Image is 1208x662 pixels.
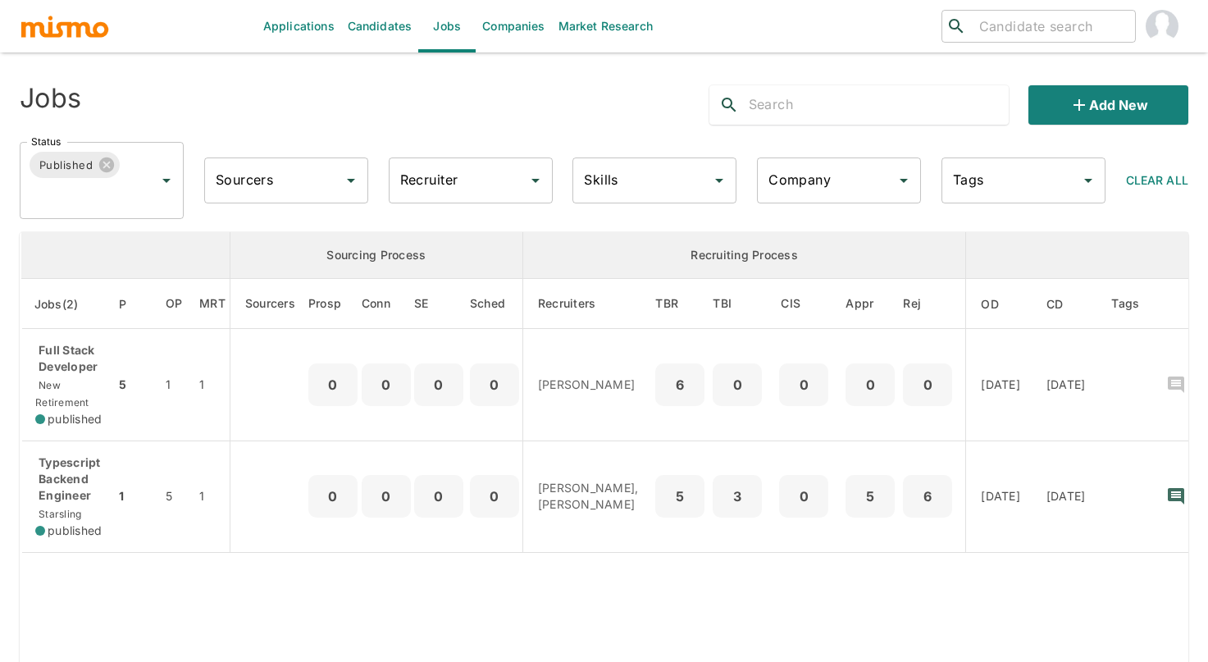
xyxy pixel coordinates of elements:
button: Open [708,169,731,192]
label: Status [31,135,61,148]
button: Open [892,169,915,192]
p: 0 [786,485,822,508]
th: Tags [1098,279,1152,329]
p: 0 [852,373,888,396]
p: 0 [421,373,457,396]
span: P [119,294,148,314]
th: Open Positions [153,279,196,329]
p: 0 [315,485,351,508]
td: [DATE] [966,329,1033,441]
p: 0 [421,485,457,508]
p: Full Stack Developer [35,342,102,375]
p: 3 [719,485,755,508]
span: Clear All [1126,173,1188,187]
th: Sent Emails [411,279,467,329]
p: 6 [909,485,946,508]
span: CD [1046,294,1085,314]
button: search [709,85,749,125]
th: Prospects [308,279,362,329]
th: Recruiters [522,279,651,329]
td: 1 [115,441,152,552]
td: 1 [195,441,230,552]
p: 0 [909,373,946,396]
input: Candidate search [973,15,1129,38]
th: Onboarding Date [966,279,1033,329]
p: 0 [719,373,755,396]
th: To Be Reviewed [651,279,709,329]
td: [DATE] [1033,441,1099,552]
button: Open [340,169,362,192]
p: 0 [368,485,404,508]
button: recent-notes [1156,365,1196,404]
td: 1 [195,329,230,441]
td: 5 [115,329,152,441]
p: 5 [852,485,888,508]
th: Approved [841,279,899,329]
th: Recruiting Process [522,232,966,279]
span: New Retirement [35,379,89,409]
p: [PERSON_NAME] [538,377,639,393]
img: logo [20,14,110,39]
p: 0 [368,373,404,396]
p: Typescript Backend Engineer [35,454,102,504]
span: OD [981,294,1020,314]
input: Search [749,92,1009,118]
td: 1 [153,329,196,441]
td: [DATE] [966,441,1033,552]
th: Rejected [899,279,966,329]
img: Mismo Admin [1146,10,1178,43]
p: 0 [476,373,513,396]
p: 6 [662,373,698,396]
th: Priority [115,279,152,329]
span: Published [30,156,103,175]
p: 5 [662,485,698,508]
th: Sourcers [230,279,308,329]
p: 0 [786,373,822,396]
span: published [48,523,102,539]
button: Open [524,169,547,192]
span: Jobs(2) [34,294,100,314]
button: Open [155,169,178,192]
button: recent-notes [1156,477,1196,516]
th: Client Interview Scheduled [766,279,841,329]
th: To Be Interviewed [709,279,766,329]
td: 5 [153,441,196,552]
button: Add new [1028,85,1188,125]
th: Connections [362,279,411,329]
th: Sched [467,279,523,329]
p: 0 [476,485,513,508]
span: published [48,411,102,427]
button: Open [1077,169,1100,192]
p: 0 [315,373,351,396]
th: Created At [1033,279,1099,329]
th: Market Research Total [195,279,230,329]
div: Published [30,152,120,178]
td: [DATE] [1033,329,1099,441]
th: Sourcing Process [230,232,522,279]
h4: Jobs [20,82,81,115]
span: Starsling [35,508,81,520]
p: [PERSON_NAME], [PERSON_NAME] [538,480,639,513]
